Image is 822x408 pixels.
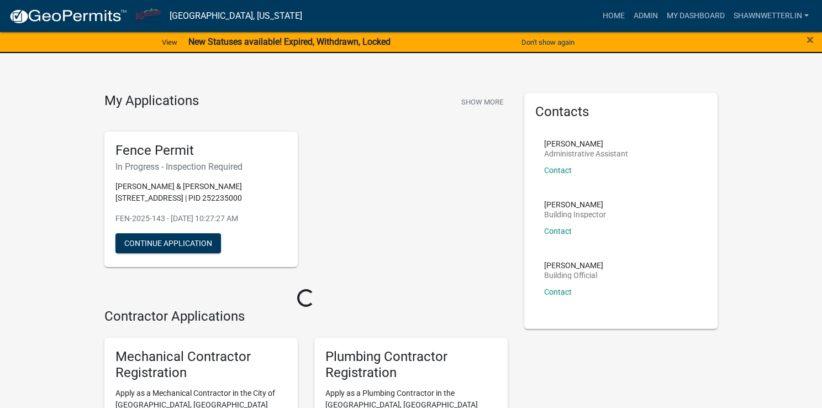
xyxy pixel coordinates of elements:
p: [PERSON_NAME] & [PERSON_NAME] [STREET_ADDRESS] | PID 252235000 [115,181,287,204]
img: City of La Crescent, Minnesota [136,8,161,23]
p: Building Inspector [544,211,606,218]
h4: Contractor Applications [104,308,508,325]
h4: My Applications [104,93,199,109]
a: Contact [544,166,572,175]
a: Contact [544,287,572,296]
strong: New Statuses available! Expired, Withdrawn, Locked [188,36,391,47]
a: Home [598,6,629,27]
p: Administrative Assistant [544,150,628,158]
a: [GEOGRAPHIC_DATA], [US_STATE] [170,7,302,25]
h5: Mechanical Contractor Registration [115,349,287,381]
h5: Contacts [535,104,707,120]
h6: In Progress - Inspection Required [115,161,287,172]
p: Building Official [544,271,603,279]
p: [PERSON_NAME] [544,261,603,269]
h5: Fence Permit [115,143,287,159]
a: ShawnWetterlin [729,6,813,27]
a: View [157,33,182,51]
p: FEN-2025-143 - [DATE] 10:27:27 AM [115,213,287,224]
a: My Dashboard [662,6,729,27]
button: Don't show again [517,33,579,51]
p: [PERSON_NAME] [544,201,606,208]
button: Show More [457,93,508,111]
button: Close [807,33,814,46]
h5: Plumbing Contractor Registration [325,349,497,381]
a: Admin [629,6,662,27]
span: × [807,32,814,48]
p: [PERSON_NAME] [544,140,628,148]
a: Contact [544,227,572,236]
button: Continue Application [115,233,221,253]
